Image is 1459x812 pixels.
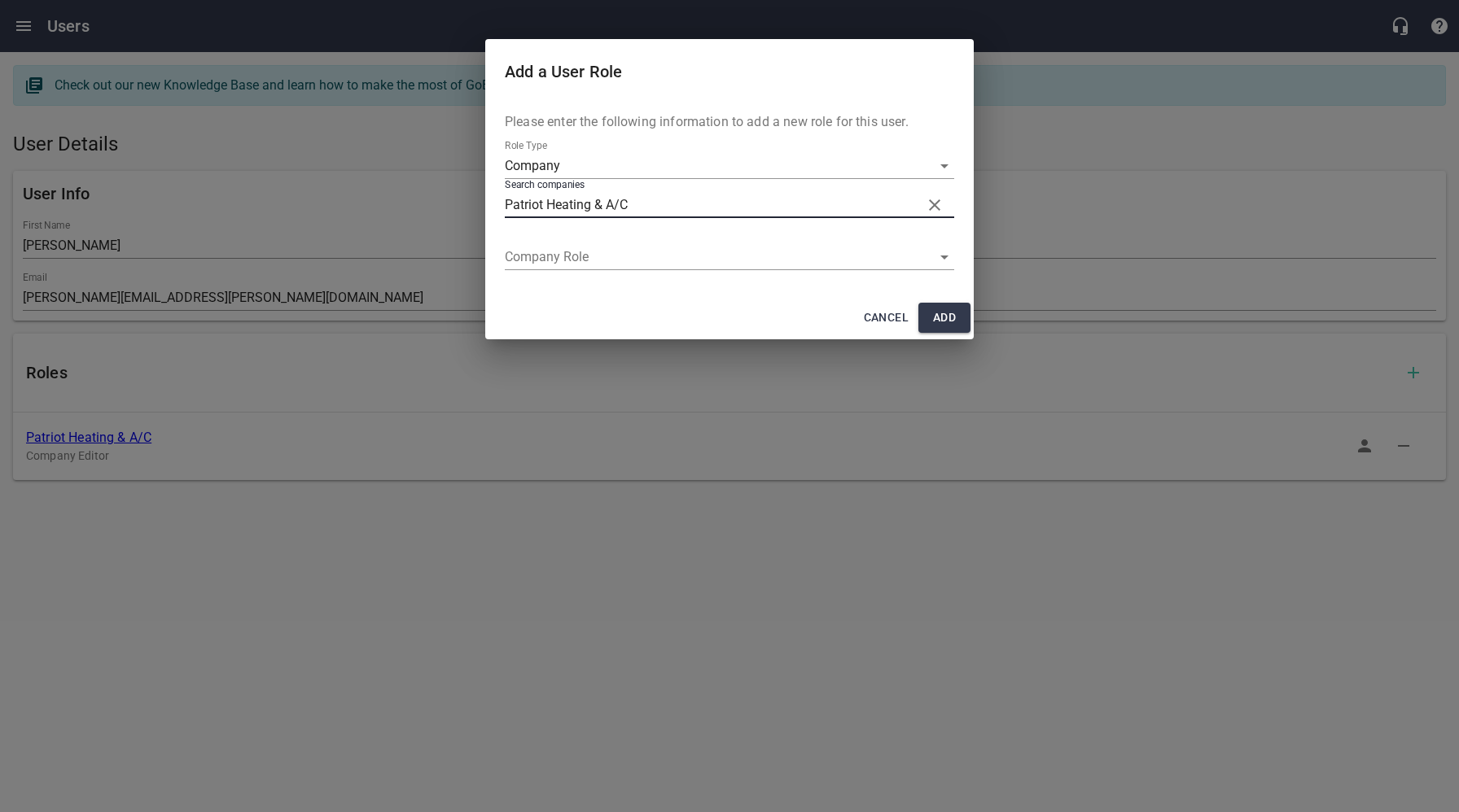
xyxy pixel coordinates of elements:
[915,186,954,225] button: Toggle password visibility
[857,303,915,333] button: Cancel
[505,142,547,151] label: Role Type
[918,303,970,333] button: Add
[505,153,954,179] div: Company
[505,181,585,190] label: Search companies
[505,59,954,85] h6: Add a User Role
[864,308,909,328] span: Cancel
[505,112,954,132] p: Please enter the following information to add a new role for this user.
[931,308,957,328] span: Add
